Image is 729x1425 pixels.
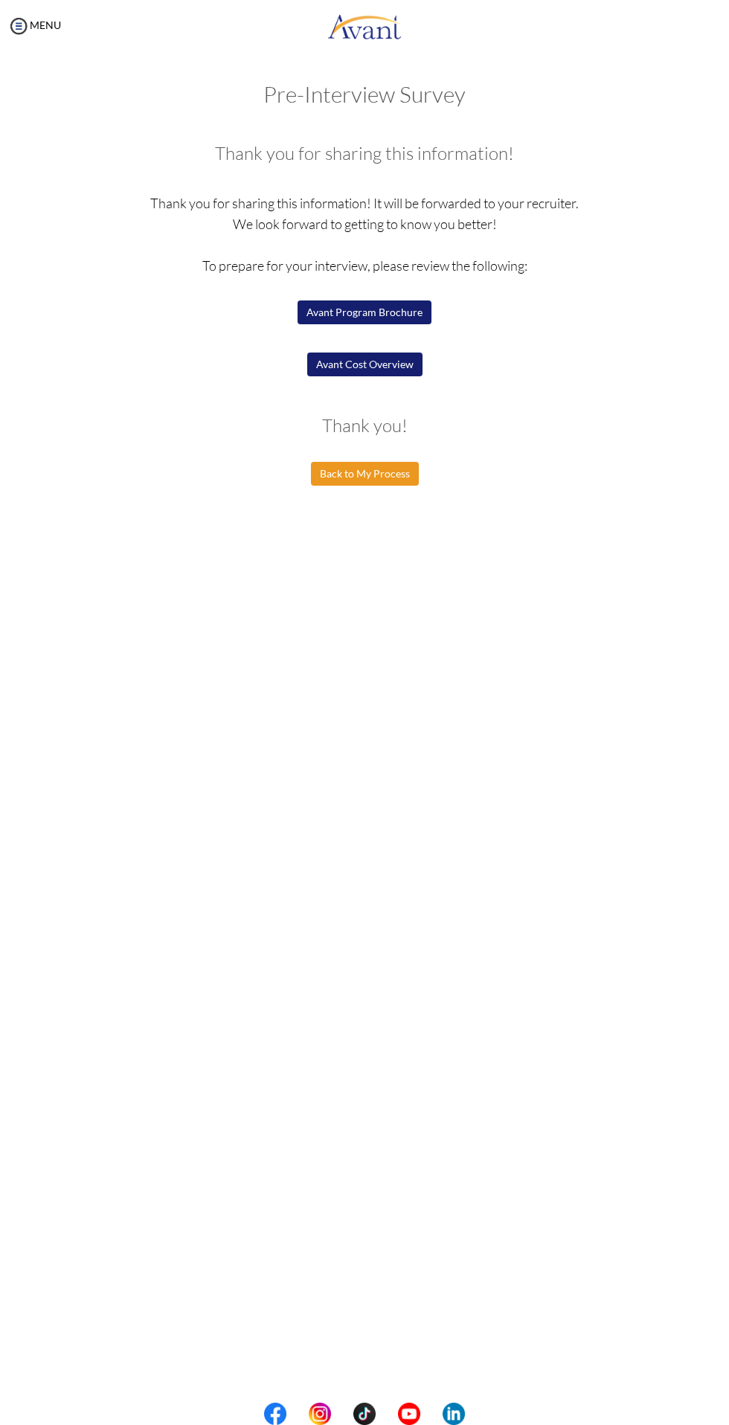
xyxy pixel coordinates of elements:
[331,1403,353,1425] img: blank.png
[7,15,30,37] img: icon-menu.png
[264,1403,286,1425] img: fb.png
[15,82,714,106] h2: Pre-Interview Survey
[144,144,586,163] h3: Thank you for sharing this information!
[353,1403,376,1425] img: tt.png
[420,1403,443,1425] img: blank.png
[298,300,431,324] button: Avant Program Brochure
[7,19,61,31] a: MENU
[327,4,402,48] img: logo.png
[309,1403,331,1425] img: in.png
[398,1403,420,1425] img: yt.png
[311,462,419,486] button: Back to My Process
[376,1403,398,1425] img: blank.png
[443,1403,465,1425] img: li.png
[144,193,586,401] p: Thank you for sharing this information! It will be forwarded to your recruiter. We look forward t...
[286,1403,309,1425] img: blank.png
[307,353,423,376] button: Avant Cost Overview
[144,416,586,435] h3: Thank you!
